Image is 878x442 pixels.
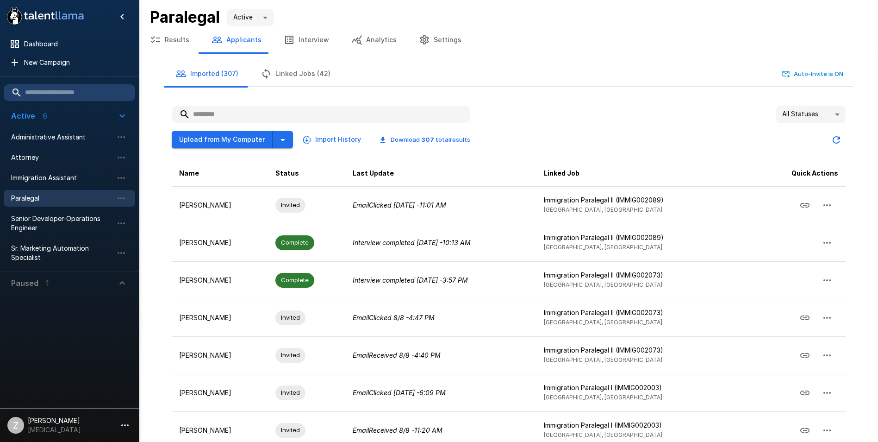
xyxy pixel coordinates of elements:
[273,27,340,53] button: Interview
[179,313,261,322] p: [PERSON_NAME]
[353,389,446,397] i: Email Clicked [DATE] - 6:09 PM
[827,131,846,149] button: Updated Today - 1:03 PM
[372,133,478,147] button: Download 307 totalresults
[794,388,816,396] span: Copy Interview Link
[353,314,435,322] i: Email Clicked 8/8 - 4:47 PM
[544,281,662,288] span: [GEOGRAPHIC_DATA], [GEOGRAPHIC_DATA]
[275,426,305,435] span: Invited
[227,9,274,26] div: Active
[544,394,662,401] span: [GEOGRAPHIC_DATA], [GEOGRAPHIC_DATA]
[544,233,749,242] p: Immigration Paralegal II (IMMIG002089)
[780,67,846,81] button: Auto-Invite is ON
[544,308,749,317] p: Immigration Paralegal II (IMMIG002073)
[794,200,816,208] span: Copy Interview Link
[179,201,261,210] p: [PERSON_NAME]
[275,276,314,284] span: Complete
[179,426,261,435] p: [PERSON_NAME]
[544,319,662,326] span: [GEOGRAPHIC_DATA], [GEOGRAPHIC_DATA]
[794,350,816,358] span: Copy Interview Link
[275,388,305,397] span: Invited
[544,431,662,438] span: [GEOGRAPHIC_DATA], [GEOGRAPHIC_DATA]
[139,27,200,53] button: Results
[544,383,749,392] p: Immigration Paralegal I (IMMIG002003)
[536,160,757,187] th: Linked Job
[776,106,846,123] div: All Statuses
[544,196,749,205] p: Immigration Paralegal II (IMMIG002089)
[268,160,345,187] th: Status
[544,206,662,213] span: [GEOGRAPHIC_DATA], [GEOGRAPHIC_DATA]
[544,421,749,430] p: Immigration Paralegal I (IMMIG002003)
[794,313,816,321] span: Copy Interview Link
[353,426,442,434] i: Email Received 8/8 - 11:20 AM
[421,136,434,143] b: 307
[275,313,305,322] span: Invited
[544,271,749,280] p: Immigration Paralegal II (IMMIG002073)
[179,276,261,285] p: [PERSON_NAME]
[172,160,268,187] th: Name
[150,7,220,26] b: Paralegal
[353,239,471,246] i: Interview completed [DATE] - 10:13 AM
[275,238,314,247] span: Complete
[275,201,305,209] span: Invited
[353,351,441,359] i: Email Received 8/8 - 4:40 PM
[179,351,261,360] p: [PERSON_NAME]
[544,356,662,363] span: [GEOGRAPHIC_DATA], [GEOGRAPHIC_DATA]
[179,388,261,398] p: [PERSON_NAME]
[164,61,249,87] button: Imported (307)
[757,160,845,187] th: Quick Actions
[353,276,468,284] i: Interview completed [DATE] - 3:57 PM
[544,346,749,355] p: Immigration Paralegal II (IMMIG002073)
[408,27,473,53] button: Settings
[249,61,342,87] button: Linked Jobs (42)
[179,238,261,247] p: [PERSON_NAME]
[340,27,408,53] button: Analytics
[794,425,816,433] span: Copy Interview Link
[544,244,662,251] span: [GEOGRAPHIC_DATA], [GEOGRAPHIC_DATA]
[353,201,446,209] i: Email Clicked [DATE] - 11:01 AM
[300,131,365,148] button: Import History
[345,160,536,187] th: Last Update
[275,351,305,360] span: Invited
[200,27,273,53] button: Applicants
[172,131,273,148] button: Upload from My Computer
